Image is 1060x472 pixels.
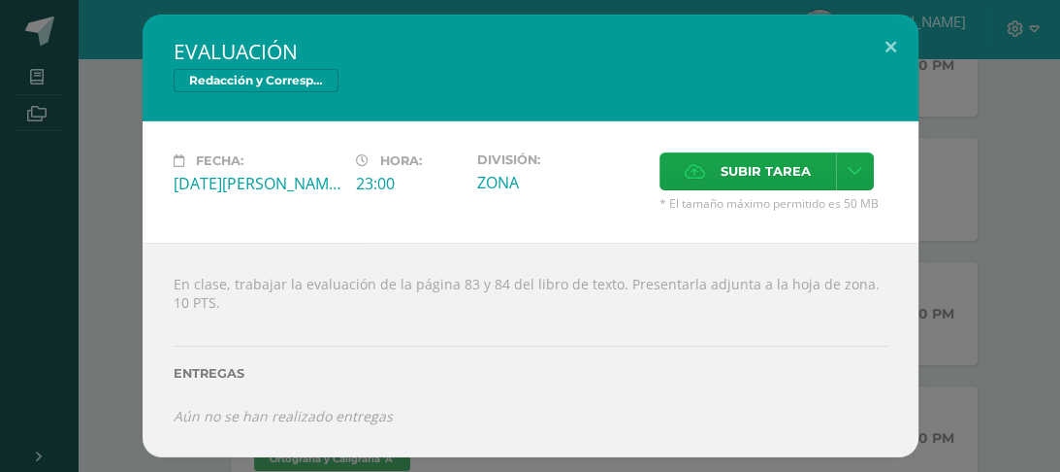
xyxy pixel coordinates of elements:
[863,15,918,81] button: Close (Esc)
[659,195,887,212] span: * El tamaño máximo permitido es 50 MB
[477,172,644,193] div: ZONA
[174,69,338,92] span: Redacción y Correspondencia Mercantil
[721,153,811,189] span: Subir tarea
[174,366,887,381] label: Entregas
[174,173,340,194] div: [DATE][PERSON_NAME]
[143,243,918,457] div: En clase, trabajar la evaluación de la página 83 y 84 del libro de texto. Presentarla adjunta a l...
[477,152,644,167] label: División:
[356,173,462,194] div: 23:00
[196,153,243,168] span: Fecha:
[380,153,422,168] span: Hora:
[174,38,887,65] h2: EVALUACIÓN
[174,407,393,425] i: Aún no se han realizado entregas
